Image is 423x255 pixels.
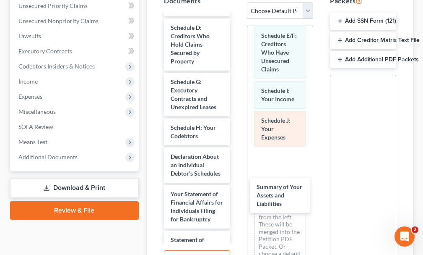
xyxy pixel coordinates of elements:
a: Unsecured Nonpriority Claims [12,13,139,29]
button: Add Additional PDF Packets [330,51,396,68]
span: Additional Documents [18,153,78,160]
button: Add Creditor Matrix Text File [330,32,396,49]
span: Expenses [18,93,42,100]
a: Executory Contracts [12,44,139,59]
a: Lawsuits [12,29,139,44]
span: Declaration About an Individual Debtor's Schedules [171,153,221,177]
button: Add SSN Form (121) [330,13,396,30]
span: Schedule H: Your Codebtors [171,124,216,139]
span: Schedule G: Executory Contracts and Unexpired Leases [171,78,216,110]
span: Executory Contracts [18,47,72,55]
a: Review & File [10,201,139,220]
a: SOFA Review [12,119,139,134]
span: Miscellaneous [18,108,56,115]
a: Download & Print [10,178,139,198]
span: Schedule J: Your Expenses [261,117,291,141]
span: Unsecured Priority Claims [18,2,88,9]
iframe: Intercom live chat [394,226,415,247]
span: Unsecured Nonpriority Claims [18,17,99,24]
span: Income [18,78,38,85]
span: Your Statement of Financial Affairs for Individuals Filing for Bankruptcy [171,190,223,223]
span: 2 [412,226,418,233]
span: Summary of Your Assets and Liabilities [257,183,302,207]
span: SOFA Review [18,123,53,130]
span: Schedule I: Your Income [261,87,294,103]
span: Lawsuits [18,32,41,39]
span: Schedule E/F: Creditors Who Have Unsecured Claims [261,32,297,73]
span: Means Test [18,138,47,145]
span: Codebtors Insiders & Notices [18,63,95,70]
span: Schedule D: Creditors Who Hold Claims Secured by Property [171,24,210,65]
